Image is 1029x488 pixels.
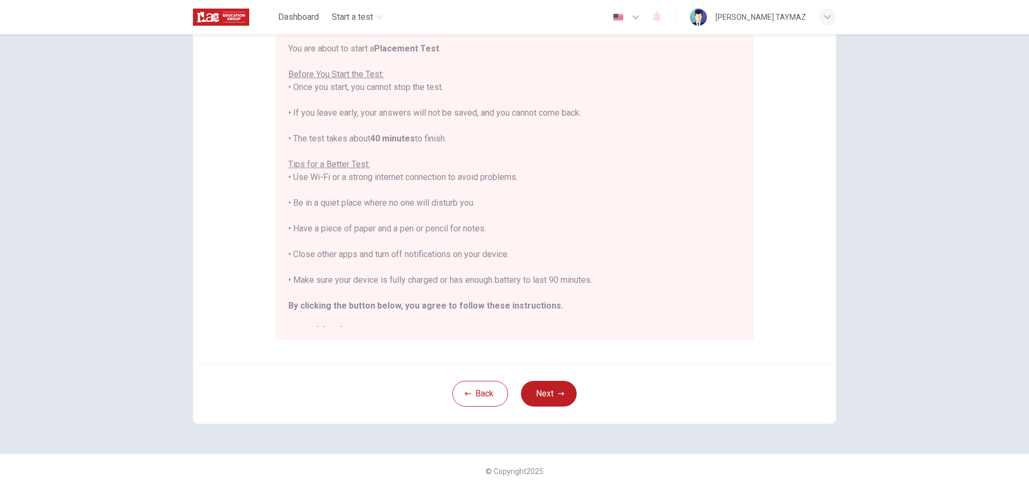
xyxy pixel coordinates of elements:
[327,7,387,27] button: Start a test
[193,6,274,28] a: ILAC logo
[288,42,741,338] div: You are about to start a . • Once you start, you cannot stop the test. • If you leave early, your...
[288,159,370,169] u: Tips for a Better Test:
[193,6,249,28] img: ILAC logo
[288,325,741,338] h2: Good luck!
[288,69,384,79] u: Before You Start the Test:
[288,301,563,311] b: By clicking the button below, you agree to follow these instructions.
[521,381,577,407] button: Next
[452,381,508,407] button: Back
[715,11,806,24] div: [PERSON_NAME] TAYMAZ
[370,133,415,144] b: 40 minutes
[690,9,707,26] img: Profile picture
[374,43,439,54] b: Placement Test
[274,7,323,27] button: Dashboard
[332,11,373,24] span: Start a test
[278,11,319,24] span: Dashboard
[486,467,543,476] span: © Copyright 2025
[612,13,625,21] img: en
